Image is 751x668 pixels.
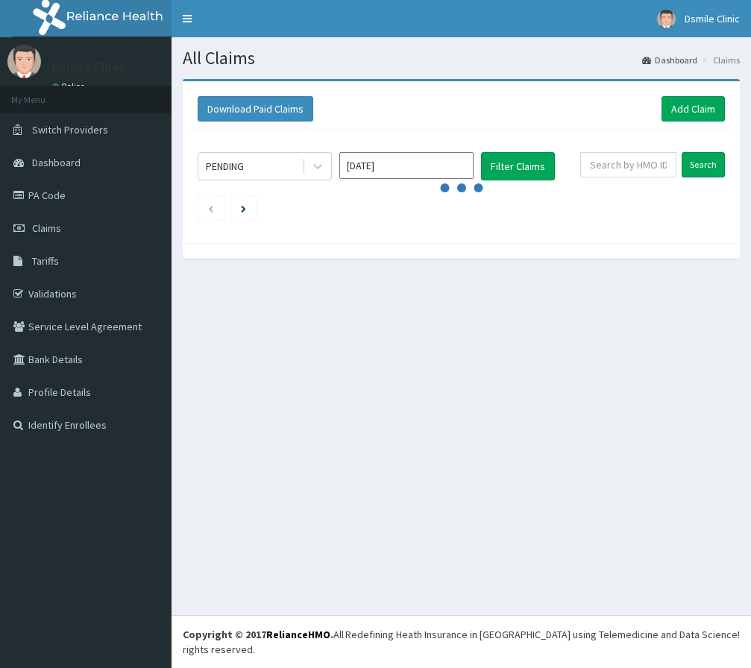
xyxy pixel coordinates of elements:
input: Search [682,152,725,177]
li: Claims [699,54,740,66]
a: Next page [241,201,246,215]
a: Online [52,81,88,92]
span: Switch Providers [32,123,108,136]
img: User Image [7,45,41,78]
a: Add Claim [662,96,725,122]
a: Dashboard [642,54,697,66]
input: Search by HMO ID [580,152,676,177]
div: Redefining Heath Insurance in [GEOGRAPHIC_DATA] using Telemedicine and Data Science! [345,627,740,642]
svg: audio-loading [439,166,484,210]
p: Dsmile Clinic [52,60,125,74]
input: Select Month and Year [339,152,474,179]
span: Tariffs [32,254,59,268]
span: Dashboard [32,156,81,169]
span: Claims [32,221,61,235]
img: User Image [657,10,676,28]
a: Previous page [207,201,214,215]
strong: Copyright © 2017 . [183,628,333,641]
footer: All rights reserved. [172,615,751,668]
h1: All Claims [183,48,740,68]
div: PENDING [206,159,244,174]
button: Filter Claims [481,152,555,180]
a: RelianceHMO [266,628,330,641]
button: Download Paid Claims [198,96,313,122]
span: Dsmile Clinic [685,12,740,25]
